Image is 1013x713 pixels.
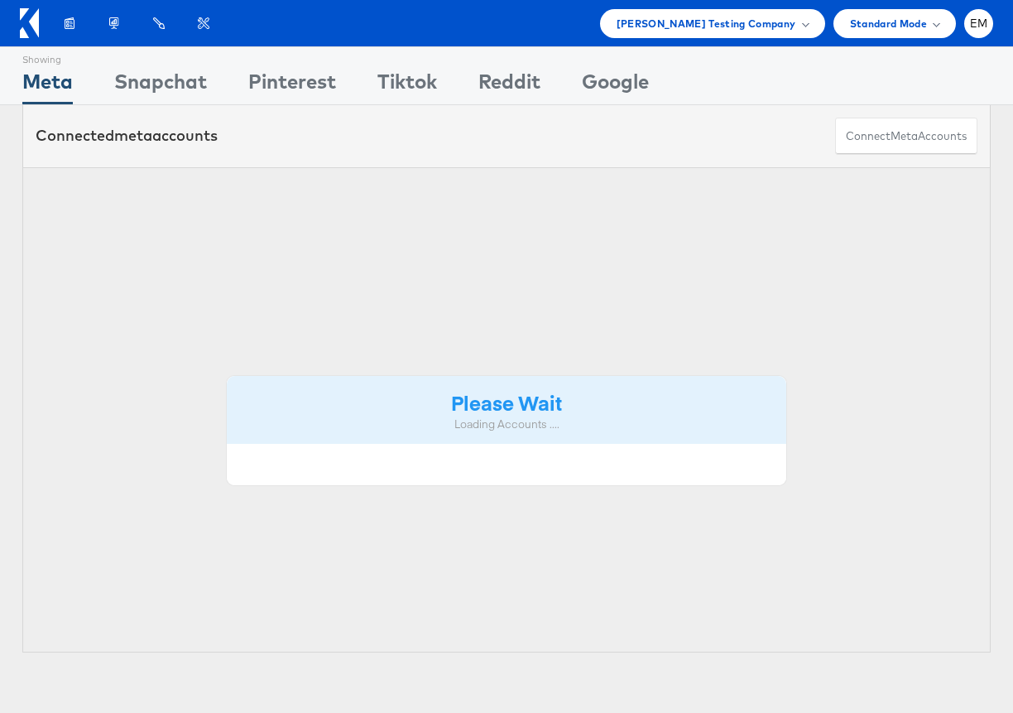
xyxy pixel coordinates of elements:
span: [PERSON_NAME] Testing Company [617,15,796,32]
span: EM [970,18,988,29]
div: Snapchat [114,67,207,104]
button: ConnectmetaAccounts [835,118,977,155]
div: Pinterest [248,67,336,104]
strong: Please Wait [451,388,562,416]
div: Tiktok [377,67,437,104]
div: Meta [22,67,73,104]
div: Connected accounts [36,125,218,147]
div: Loading Accounts .... [239,417,774,432]
div: Google [582,67,649,104]
span: meta [114,126,152,145]
span: Standard Mode [850,15,927,32]
span: meta [891,128,918,144]
div: Showing [22,47,73,67]
div: Reddit [478,67,540,104]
